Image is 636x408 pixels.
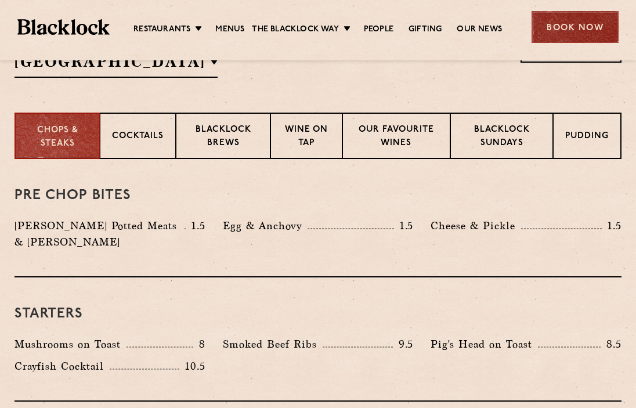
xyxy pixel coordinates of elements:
p: Pudding [565,130,609,145]
p: 1.5 [394,218,414,233]
p: Pig's Head on Toast [431,336,538,352]
h3: Pre Chop Bites [15,188,621,203]
p: 9.5 [393,337,414,352]
p: 8.5 [601,337,621,352]
p: Cheese & Pickle [431,218,521,234]
p: 1.5 [602,218,621,233]
p: Chops & Steaks [27,124,88,150]
p: Mushrooms on Toast [15,336,127,352]
img: BL_Textured_Logo-footer-cropped.svg [17,19,110,35]
p: Wine on Tap [283,124,330,151]
p: 10.5 [179,359,205,374]
p: Egg & Anchovy [223,218,308,234]
p: 8 [193,337,205,352]
p: Blacklock Brews [188,124,258,151]
a: Gifting [409,24,442,37]
p: Blacklock Sundays [462,124,541,151]
a: Restaurants [133,24,190,37]
h2: [GEOGRAPHIC_DATA] [15,52,218,78]
p: Crayfish Cocktail [15,358,110,374]
p: 1.5 [186,218,205,233]
h3: Starters [15,306,621,322]
p: Our favourite wines [355,124,438,151]
a: People [364,24,393,37]
a: The Blacklock Way [252,24,338,37]
p: [PERSON_NAME] Potted Meats & [PERSON_NAME] [15,218,185,250]
a: Menus [215,24,244,37]
p: Cocktails [112,130,164,145]
p: Smoked Beef Ribs [223,336,323,352]
div: Book Now [532,11,619,43]
a: Our News [457,24,502,37]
